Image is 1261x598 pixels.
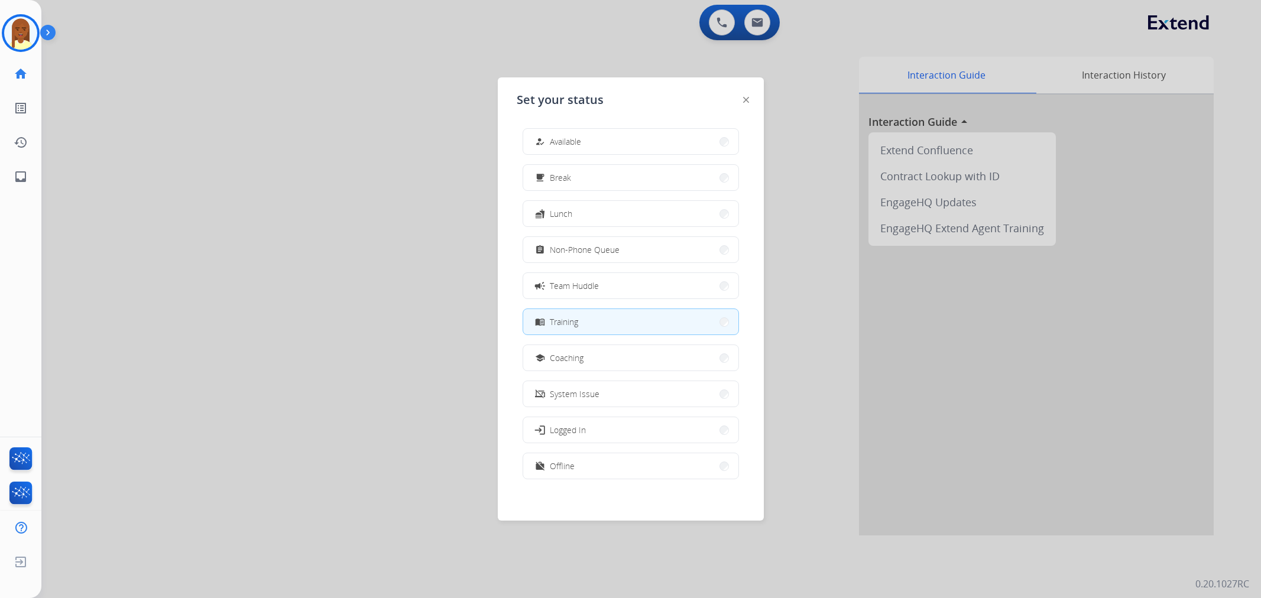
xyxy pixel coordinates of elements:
[550,135,581,148] span: Available
[550,207,572,220] span: Lunch
[523,273,738,298] button: Team Huddle
[14,135,28,149] mat-icon: history
[550,388,599,400] span: System Issue
[550,316,578,328] span: Training
[534,173,544,183] mat-icon: free_breakfast
[550,243,620,256] span: Non-Phone Queue
[523,381,738,407] button: System Issue
[534,353,544,363] mat-icon: school
[534,389,544,399] mat-icon: phonelink_off
[534,136,544,147] mat-icon: how_to_reg
[550,460,575,472] span: Offline
[523,165,738,190] button: Break
[523,201,738,226] button: Lunch
[534,461,544,471] mat-icon: work_off
[534,317,544,327] mat-icon: menu_book
[4,17,37,50] img: avatar
[523,129,738,154] button: Available
[523,453,738,479] button: Offline
[534,209,544,219] mat-icon: fastfood
[14,67,28,81] mat-icon: home
[534,245,544,255] mat-icon: assignment
[517,92,604,108] span: Set your status
[550,424,586,436] span: Logged In
[523,309,738,334] button: Training
[743,97,749,103] img: close-button
[1195,577,1249,591] p: 0.20.1027RC
[533,424,545,435] mat-icon: login
[550,171,571,184] span: Break
[533,279,545,291] mat-icon: campaign
[523,237,738,262] button: Non-Phone Queue
[523,345,738,370] button: Coaching
[523,417,738,443] button: Logged In
[14,170,28,184] mat-icon: inbox
[550,279,599,292] span: Team Huddle
[14,101,28,115] mat-icon: list_alt
[550,352,584,364] span: Coaching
